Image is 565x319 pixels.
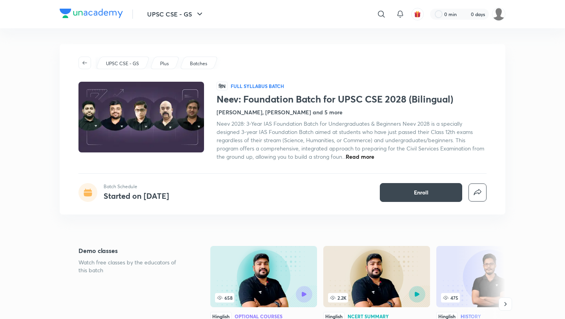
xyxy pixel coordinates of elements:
span: हिN [217,82,228,90]
h5: Demo classes [78,246,185,255]
h4: Started on [DATE] [104,191,169,201]
img: Ajit [492,7,505,21]
h1: Neev: Foundation Batch for UPSC CSE 2028 (Bilingual) [217,93,487,105]
span: 658 [215,293,234,302]
img: avatar [414,11,421,18]
div: Optional Courses [235,314,282,319]
button: avatar [411,8,424,20]
span: Enroll [414,189,428,196]
button: UPSC CSE - GS [142,6,209,22]
span: 475 [441,293,460,302]
a: Batches [189,60,209,67]
img: Thumbnail [77,81,205,153]
img: streak [461,10,469,18]
h4: [PERSON_NAME], [PERSON_NAME] and 5 more [217,108,343,116]
a: Company Logo [60,9,123,20]
span: 2.2K [328,293,348,302]
span: Read more [346,153,374,160]
a: Plus [159,60,170,67]
p: UPSC CSE - GS [106,60,139,67]
p: Plus [160,60,169,67]
div: NCERT Summary [348,314,389,319]
img: Company Logo [60,9,123,18]
p: Batches [190,60,207,67]
p: Watch free classes by the educators of this batch [78,258,185,274]
a: UPSC CSE - GS [105,60,140,67]
p: Batch Schedule [104,183,169,190]
p: Full Syllabus Batch [231,83,284,89]
span: Neev 2028: 3-Year IAS Foundation Batch for Undergraduates & Beginners Neev 2028 is a specially de... [217,120,484,160]
button: Enroll [380,183,462,202]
